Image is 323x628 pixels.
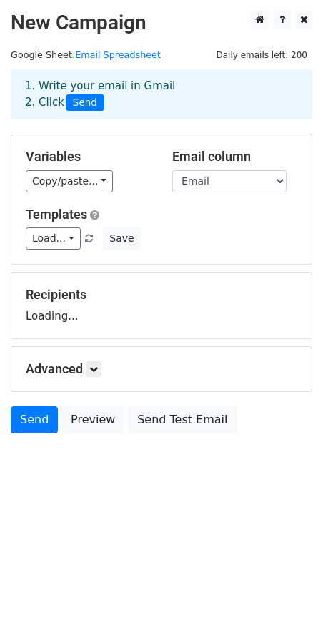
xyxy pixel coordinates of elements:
div: 1. Write your email in Gmail 2. Click [14,78,309,111]
div: Loading... [26,287,297,324]
a: Copy/paste... [26,170,113,192]
small: Google Sheet: [11,49,161,60]
a: Templates [26,207,87,222]
h2: New Campaign [11,11,312,35]
h5: Variables [26,149,151,165]
a: Daily emails left: 200 [211,49,312,60]
a: Send Test Email [128,406,237,433]
a: Send [11,406,58,433]
h5: Email column [172,149,297,165]
h5: Recipients [26,287,297,303]
span: Daily emails left: 200 [211,47,312,63]
a: Load... [26,227,81,250]
button: Save [103,227,140,250]
h5: Advanced [26,361,297,377]
a: Email Spreadsheet [75,49,161,60]
a: Preview [61,406,124,433]
span: Send [66,94,104,112]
